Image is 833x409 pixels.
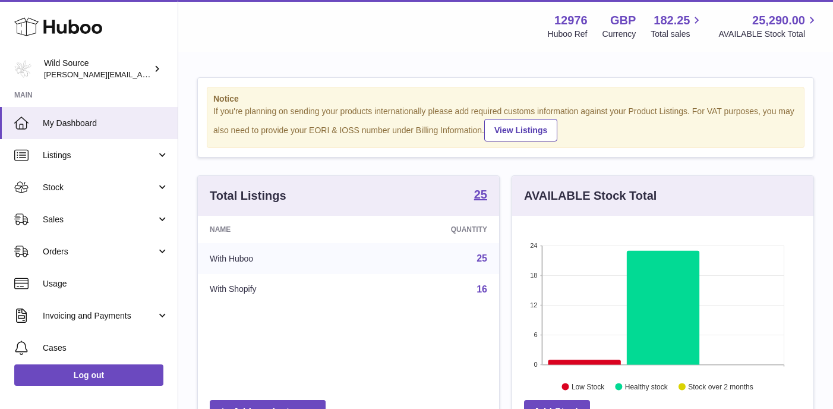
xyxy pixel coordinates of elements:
[534,361,537,368] text: 0
[198,216,360,243] th: Name
[213,106,798,141] div: If you're planning on sending your products internationally please add required customs informati...
[688,382,753,391] text: Stock over 2 months
[213,93,798,105] strong: Notice
[484,119,557,141] a: View Listings
[474,188,487,203] a: 25
[530,301,537,309] text: 12
[44,58,151,80] div: Wild Source
[530,242,537,249] text: 24
[548,29,588,40] div: Huboo Ref
[43,150,156,161] span: Listings
[654,12,690,29] span: 182.25
[752,12,805,29] span: 25,290.00
[43,182,156,193] span: Stock
[524,188,657,204] h3: AVAILABLE Stock Total
[360,216,499,243] th: Quantity
[651,12,703,40] a: 182.25 Total sales
[43,118,169,129] span: My Dashboard
[43,342,169,354] span: Cases
[210,188,286,204] h3: Total Listings
[43,246,156,257] span: Orders
[14,60,32,78] img: kate@wildsource.co.uk
[43,278,169,290] span: Usage
[572,382,605,391] text: Low Stock
[198,274,360,305] td: With Shopify
[477,284,487,294] a: 16
[477,253,487,263] a: 25
[602,29,636,40] div: Currency
[718,29,819,40] span: AVAILABLE Stock Total
[625,382,668,391] text: Healthy stock
[43,214,156,225] span: Sales
[610,12,636,29] strong: GBP
[474,188,487,200] strong: 25
[44,70,238,79] span: [PERSON_NAME][EMAIL_ADDRESS][DOMAIN_NAME]
[530,272,537,279] text: 18
[718,12,819,40] a: 25,290.00 AVAILABLE Stock Total
[198,243,360,274] td: With Huboo
[14,364,163,386] a: Log out
[651,29,703,40] span: Total sales
[554,12,588,29] strong: 12976
[43,310,156,322] span: Invoicing and Payments
[534,331,537,338] text: 6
